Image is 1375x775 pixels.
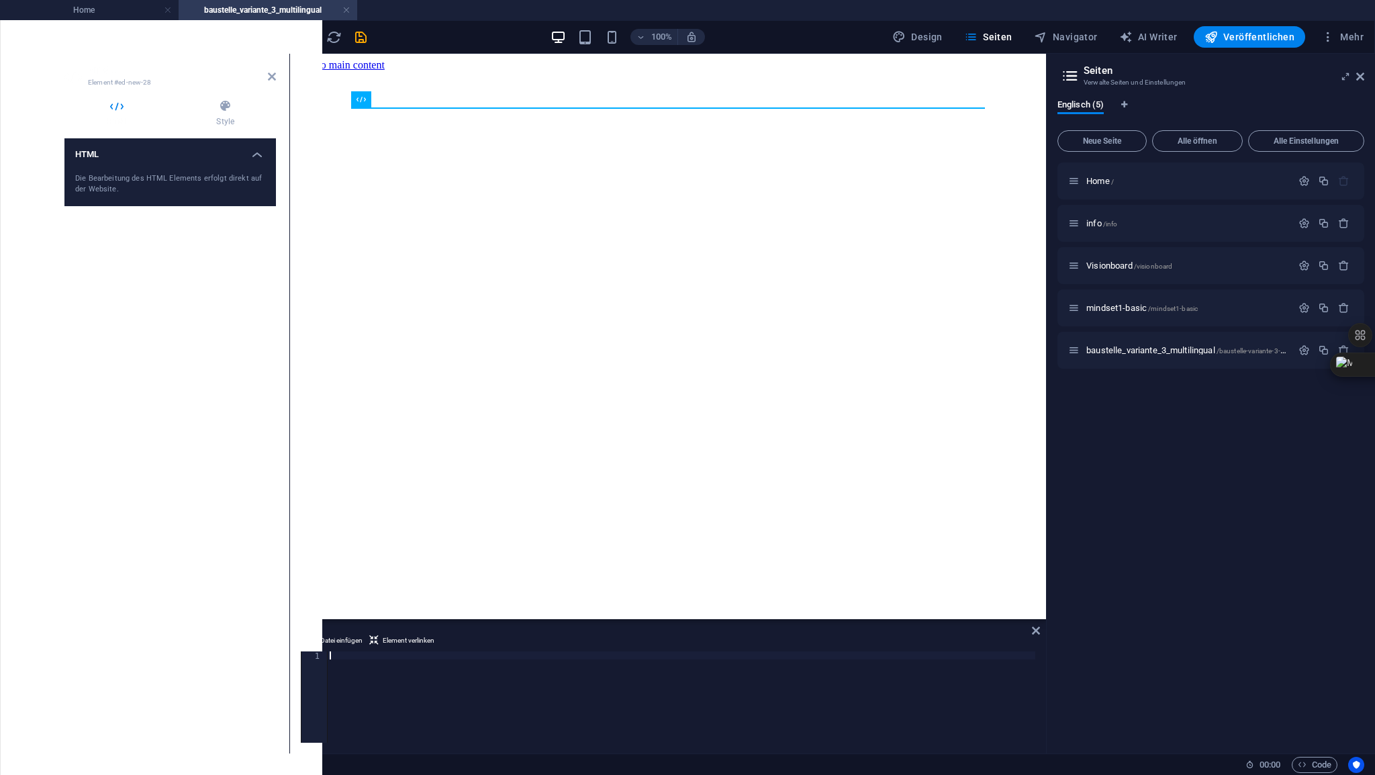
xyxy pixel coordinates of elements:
[1254,137,1358,145] span: Alle Einstellungen
[1082,346,1292,355] div: baustelle_variante_3_multilingual/baustelle-variante-3-multilingual
[964,30,1012,44] span: Seiten
[1152,130,1243,152] button: Alle öffnen
[326,29,342,45] button: reload
[887,26,948,48] button: Design
[1086,176,1114,186] span: Klick, um Seite zu öffnen
[1082,261,1292,270] div: Visionboard/visionboard
[1298,302,1310,314] div: Einstellungen
[887,26,948,48] div: Design (Strg+Alt+Y)
[1292,757,1337,773] button: Code
[1298,218,1310,229] div: Einstellungen
[1269,760,1271,770] span: :
[1245,757,1281,773] h6: Session-Zeit
[88,64,276,77] h2: HTML
[1057,97,1104,116] span: Englisch (5)
[1086,303,1198,313] span: Klick, um Seite zu öffnen
[1298,260,1310,271] div: Einstellungen
[1158,137,1237,145] span: Alle öffnen
[303,633,365,649] button: Datei einfügen
[1338,175,1349,187] div: Die Startseite kann nicht gelöscht werden
[75,173,265,195] div: Die Bearbeitung des HTML Elements erfolgt direkt auf der Website.
[1057,99,1364,125] div: Sprachen-Tabs
[5,5,95,17] a: Skip to main content
[651,29,672,45] h6: 100%
[685,31,698,43] i: Bei Größenänderung Zoomstufe automatisch an das gewählte Gerät anpassen.
[892,30,943,44] span: Design
[1321,30,1364,44] span: Mehr
[326,30,342,45] i: Seite neu laden
[1057,130,1147,152] button: Neue Seite
[1034,30,1098,44] span: Navigator
[1029,26,1103,48] button: Navigator
[1318,175,1329,187] div: Duplizieren
[1318,302,1329,314] div: Duplizieren
[1318,218,1329,229] div: Duplizieren
[1114,26,1183,48] button: AI Writer
[1103,220,1118,228] span: /info
[1338,302,1349,314] div: Entfernen
[1260,757,1280,773] span: 00 00
[1298,175,1310,187] div: Einstellungen
[1086,218,1117,228] span: Klick, um Seite zu öffnen
[1248,130,1364,152] button: Alle Einstellungen
[1348,757,1364,773] button: Usercentrics
[1086,261,1172,271] span: Klick, um Seite zu öffnen
[367,633,436,649] button: Element verlinken
[1204,30,1294,44] span: Veröffentlichen
[1082,177,1292,185] div: Home/
[1318,345,1329,356] div: Duplizieren
[1316,26,1369,48] button: Mehr
[1298,345,1310,356] div: Einstellungen
[1119,30,1178,44] span: AI Writer
[383,633,434,649] span: Element verlinken
[64,138,276,163] h4: HTML
[1298,757,1331,773] span: Code
[175,99,276,128] h4: Style
[1194,26,1305,48] button: Veröffentlichen
[1338,218,1349,229] div: Entfernen
[1338,345,1349,356] div: Entfernen
[320,633,363,649] span: Datei einfügen
[301,651,328,659] div: 1
[1063,137,1141,145] span: Neue Seite
[1318,260,1329,271] div: Duplizieren
[179,3,357,17] h4: baustelle_variante_3_multilingual
[64,99,175,128] h4: HTML
[353,30,369,45] i: Save (Ctrl+S)
[959,26,1018,48] button: Seiten
[352,29,369,45] button: save
[1086,345,1315,355] span: Klick, um Seite zu öffnen
[1148,305,1198,312] span: /mindset1-basic
[1111,178,1114,185] span: /
[1338,260,1349,271] div: Entfernen
[1084,77,1337,89] h3: Verwalte Seiten und Einstellungen
[1082,304,1292,312] div: mindset1-basic/mindset1-basic
[1082,219,1292,228] div: info/info
[1084,64,1364,77] h2: Seiten
[1217,347,1316,355] span: /baustelle-variante-3-multilingual
[88,77,249,89] h3: Element #ed-new-28
[1134,263,1173,270] span: /visionboard
[630,29,678,45] button: 100%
